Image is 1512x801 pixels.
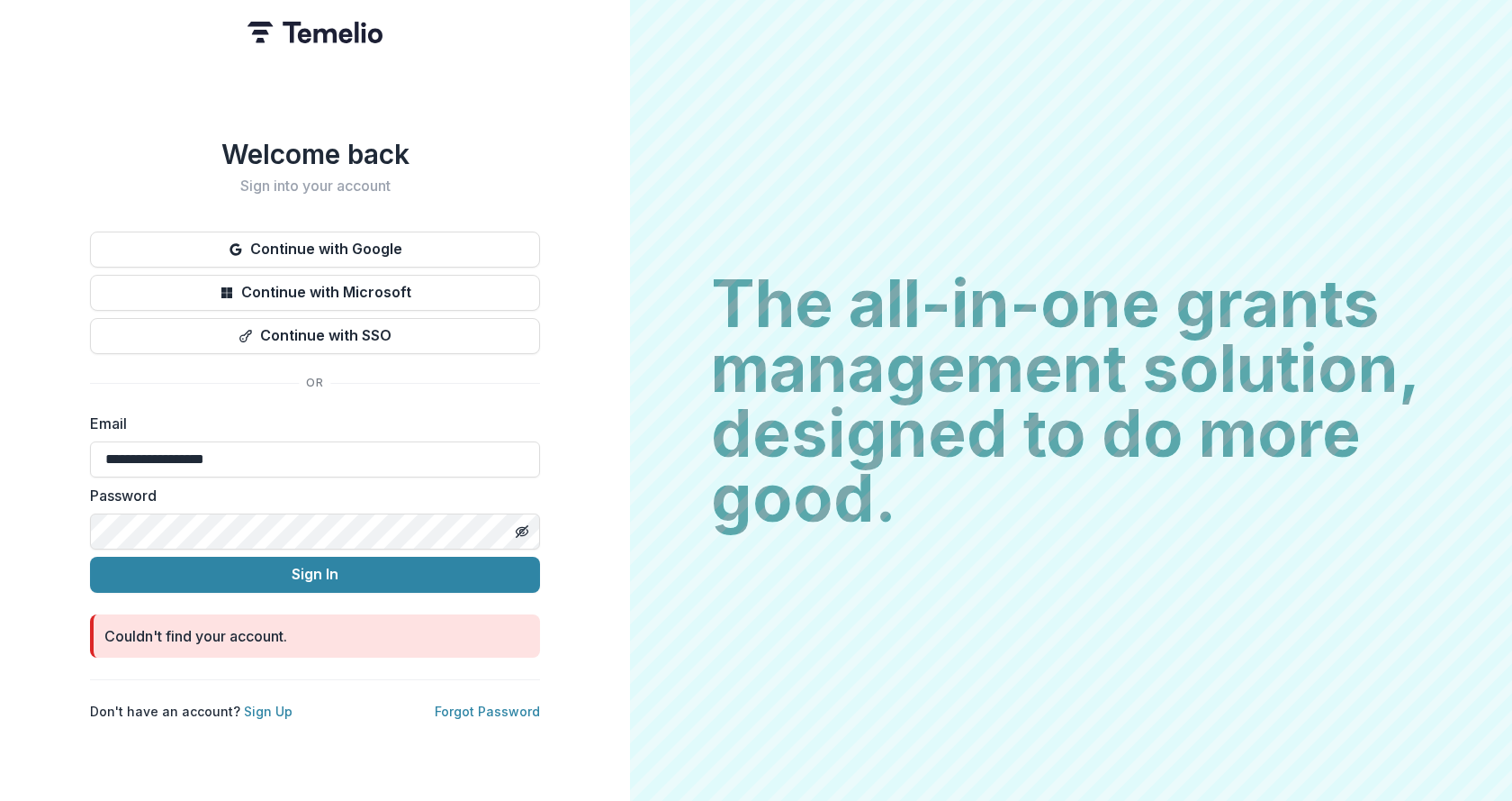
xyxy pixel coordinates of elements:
button: Continue with Google [90,232,540,268]
h2: Sign into your account [90,177,540,195]
p: Don't have an account? [90,702,292,721]
label: Password [90,485,529,506]
label: Email [90,413,529,434]
div: Couldn't find your account. [104,625,287,647]
button: Continue with SSO [90,318,540,354]
button: Toggle password visibility [508,517,536,546]
a: Sign Up [244,704,292,719]
button: Continue with Microsoft [90,275,540,311]
a: Forgot Password [435,704,540,719]
h1: Welcome back [90,138,540,170]
img: Temelio [247,22,382,43]
button: Sign In [90,557,540,593]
